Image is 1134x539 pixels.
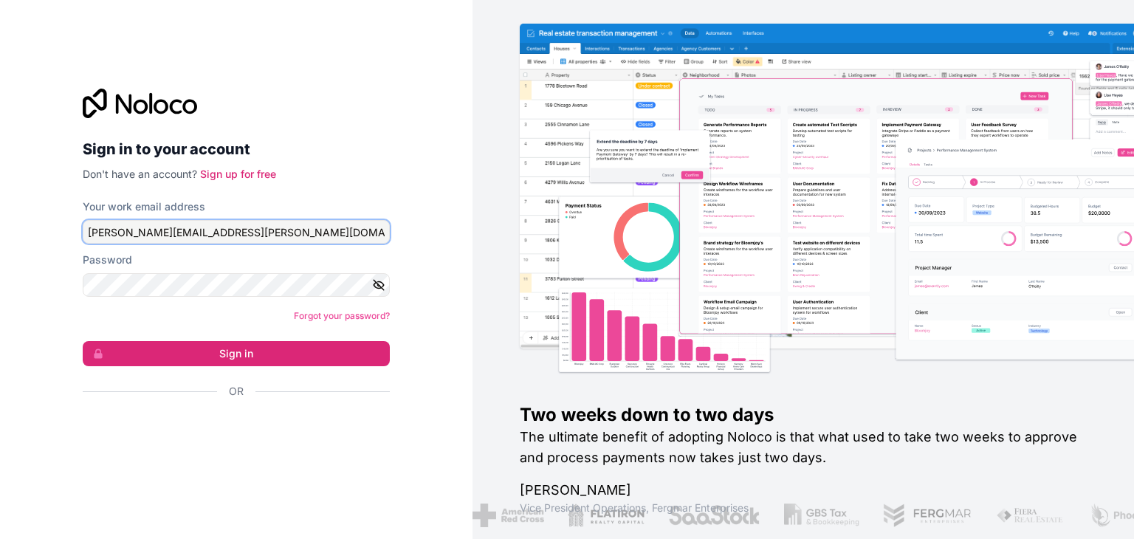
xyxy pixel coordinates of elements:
h2: The ultimate benefit of adopting Noloco is that what used to take two weeks to approve and proces... [520,427,1087,468]
h1: [PERSON_NAME] [520,480,1087,501]
iframe: Botão "Fazer login com o Google" [75,415,385,447]
h2: Sign in to your account [83,136,390,162]
button: Sign in [83,341,390,366]
a: Sign up for free [200,168,276,180]
img: /assets/american-red-cross-BAupjrZR.png [471,504,543,527]
span: Don't have an account? [83,168,197,180]
label: Password [83,253,132,267]
h1: Two weeks down to two days [520,403,1087,427]
a: Forgot your password? [294,310,390,321]
h1: Vice President Operations , Fergmar Enterprises [520,501,1087,515]
input: Email address [83,220,390,244]
input: Password [83,273,390,297]
label: Your work email address [83,199,205,214]
span: Or [229,384,244,399]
